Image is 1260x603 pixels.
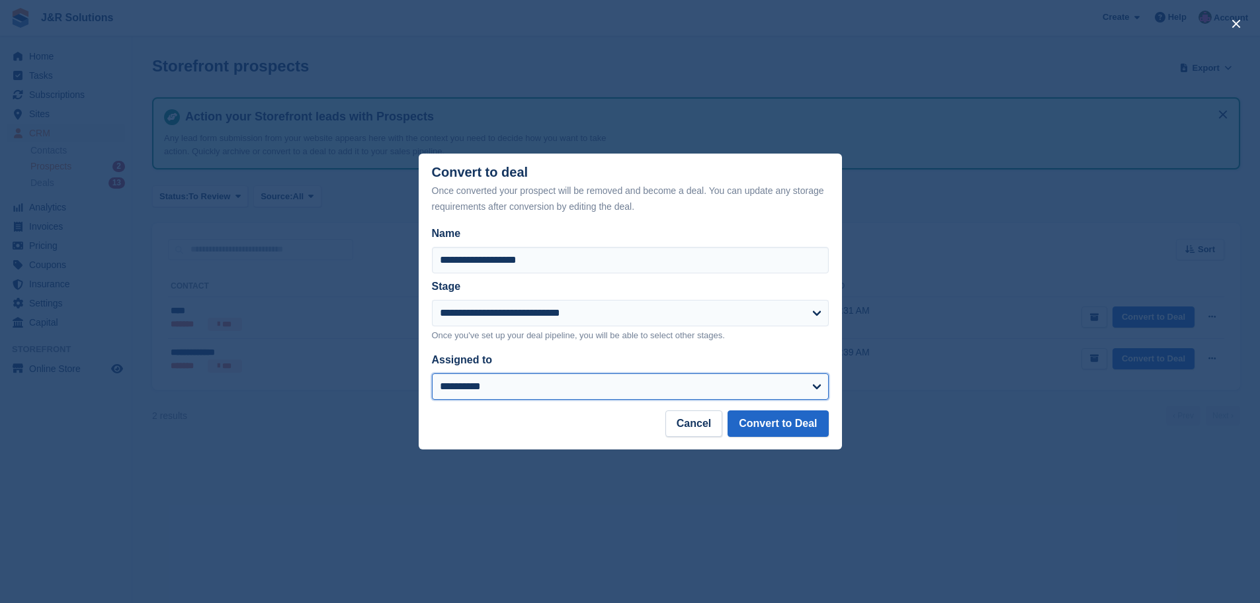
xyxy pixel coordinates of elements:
p: Once you've set up your deal pipeline, you will be able to select other stages. [432,329,829,342]
button: Cancel [665,410,722,437]
div: Once converted your prospect will be removed and become a deal. You can update any storage requir... [432,183,829,214]
label: Name [432,226,829,242]
button: Convert to Deal [728,410,828,437]
label: Stage [432,281,461,292]
div: Convert to deal [432,165,829,214]
button: close [1226,13,1247,34]
label: Assigned to [432,354,493,365]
